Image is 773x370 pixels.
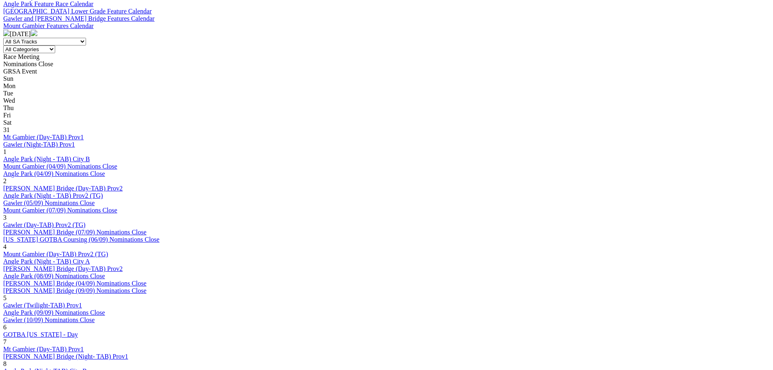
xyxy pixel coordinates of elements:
[3,156,90,162] a: Angle Park (Night - TAB) City B
[3,302,82,309] a: Gawler (Twilight-TAB) Prov1
[3,15,155,22] a: Gawler and [PERSON_NAME] Bridge Features Calendar
[31,30,37,36] img: chevron-right-pager-white.svg
[3,331,78,338] a: GOTBA [US_STATE] - Day
[3,236,159,243] a: [US_STATE] GOTBA Coursing (06/09) Nominations Close
[3,0,93,7] a: Angle Park Feature Race Calendar
[3,68,770,75] div: GRSA Event
[3,112,770,119] div: Fri
[3,214,6,221] span: 3
[3,82,770,90] div: Mon
[3,75,770,82] div: Sun
[3,30,770,38] div: [DATE]
[3,353,128,360] a: [PERSON_NAME] Bridge (Night- TAB) Prov1
[3,221,86,228] a: Gawler (Day-TAB) Prov2 (TG)
[3,309,105,316] a: Angle Park (09/09) Nominations Close
[3,251,108,257] a: Mount Gambier (Day-TAB) Prov2 (TG)
[3,170,105,177] a: Angle Park (04/09) Nominations Close
[3,316,95,323] a: Gawler (10/09) Nominations Close
[3,30,10,36] img: chevron-left-pager-white.svg
[3,97,770,104] div: Wed
[3,163,117,170] a: Mount Gambier (04/09) Nominations Close
[3,134,84,141] a: Mt Gambier (Day-TAB) Prov1
[3,61,770,68] div: Nominations Close
[3,265,123,272] a: [PERSON_NAME] Bridge (Day-TAB) Prov2
[3,177,6,184] span: 2
[3,53,770,61] div: Race Meeting
[3,207,117,214] a: Mount Gambier (07/09) Nominations Close
[3,338,6,345] span: 7
[3,273,105,279] a: Angle Park (08/09) Nominations Close
[3,280,146,287] a: [PERSON_NAME] Bridge (04/09) Nominations Close
[3,346,84,353] a: Mt Gambier (Day-TAB) Prov1
[3,22,94,29] a: Mount Gambier Features Calendar
[3,119,770,126] div: Sat
[3,192,103,199] a: Angle Park (Night - TAB) Prov2 (TG)
[3,258,90,265] a: Angle Park (Night - TAB) City A
[3,229,146,236] a: [PERSON_NAME] Bridge (07/09) Nominations Close
[3,294,6,301] span: 5
[3,324,6,331] span: 6
[3,360,6,367] span: 8
[3,287,146,294] a: [PERSON_NAME] Bridge (09/09) Nominations Close
[3,199,95,206] a: Gawler (05/09) Nominations Close
[3,148,6,155] span: 1
[3,141,75,148] a: Gawler (Night-TAB) Prov1
[3,126,10,133] span: 31
[3,243,6,250] span: 4
[3,90,770,97] div: Tue
[3,104,770,112] div: Thu
[3,185,123,192] a: [PERSON_NAME] Bridge (Day-TAB) Prov2
[3,8,152,15] a: [GEOGRAPHIC_DATA] Lower Grade Feature Calendar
